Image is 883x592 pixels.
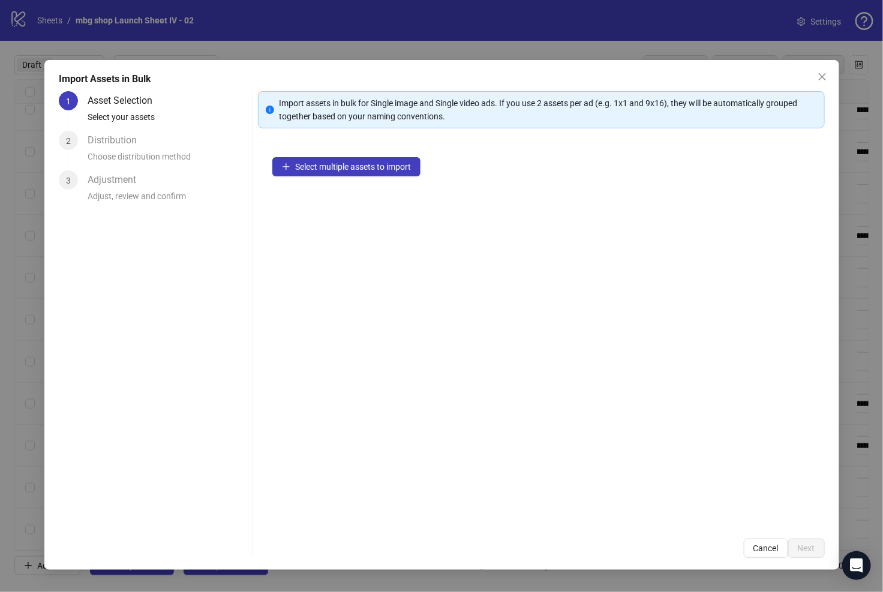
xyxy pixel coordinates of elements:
[88,170,146,190] div: Adjustment
[88,190,248,210] div: Adjust, review and confirm
[743,539,788,558] button: Cancel
[753,543,778,553] span: Cancel
[88,110,248,131] div: Select your assets
[812,67,831,86] button: Close
[88,150,248,170] div: Choose distribution method
[282,163,290,171] span: plus
[272,157,421,176] button: Select multiple assets to import
[842,551,871,580] div: Open Intercom Messenger
[88,131,146,150] div: Distribution
[66,136,71,146] span: 2
[788,539,824,558] button: Next
[817,72,827,82] span: close
[66,97,71,106] span: 1
[66,176,71,185] span: 3
[279,97,817,123] div: Import assets in bulk for Single image and Single video ads. If you use 2 assets per ad (e.g. 1x1...
[88,91,162,110] div: Asset Selection
[266,106,274,114] span: info-circle
[295,162,411,172] span: Select multiple assets to import
[59,72,825,86] div: Import Assets in Bulk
